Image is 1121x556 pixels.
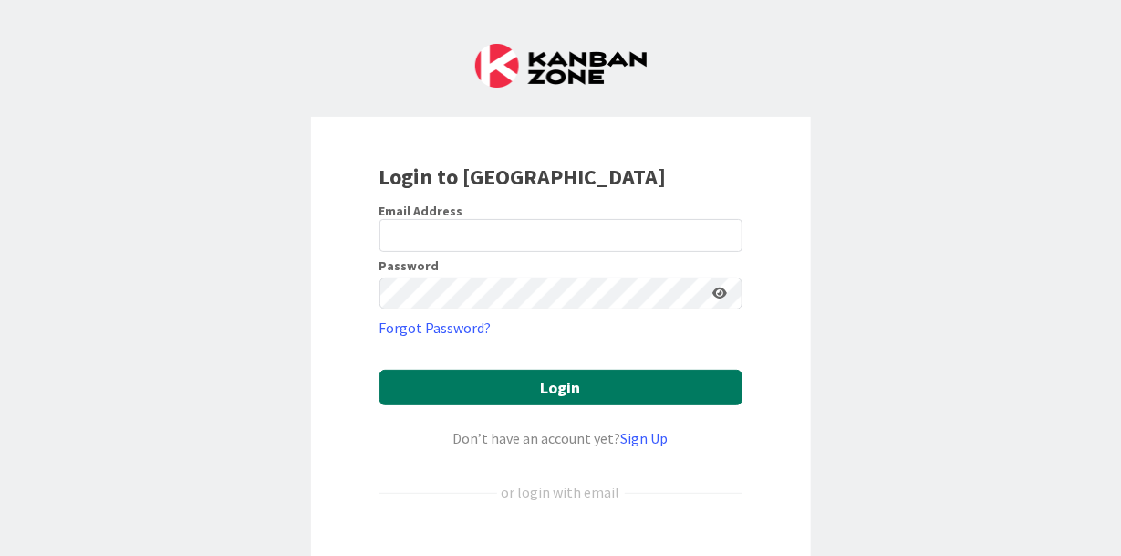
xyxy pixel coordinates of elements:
[621,429,669,447] a: Sign Up
[379,317,492,339] a: Forgot Password?
[497,481,625,503] div: or login with email
[475,44,647,88] img: Kanban Zone
[379,370,742,405] button: Login
[379,163,667,191] b: Login to [GEOGRAPHIC_DATA]
[379,203,463,219] label: Email Address
[379,427,742,449] div: Don’t have an account yet?
[379,259,440,272] label: Password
